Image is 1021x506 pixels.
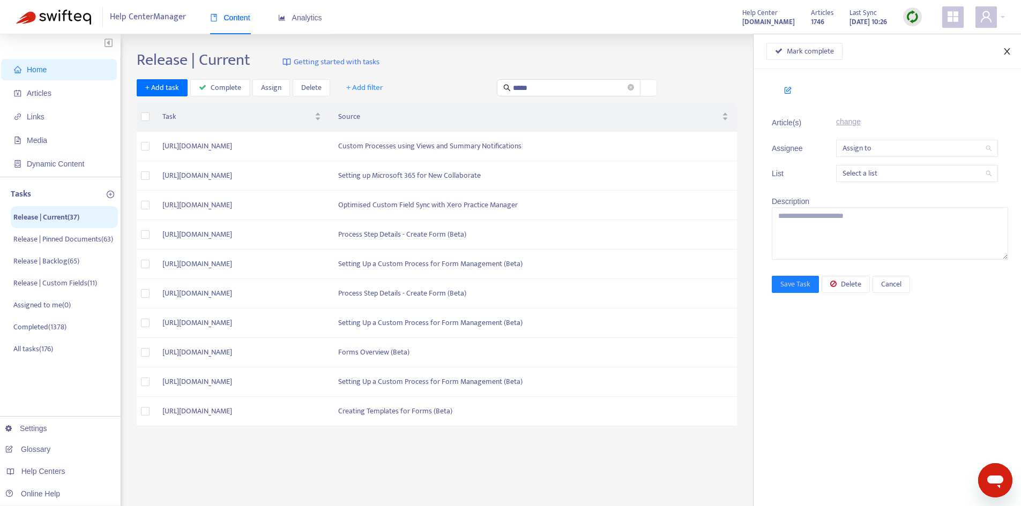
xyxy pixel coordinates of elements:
td: [URL][DOMAIN_NAME] [154,220,330,250]
span: Articles [811,7,833,19]
span: + Add filter [346,81,383,94]
span: Articles [27,89,51,97]
span: Description [772,197,809,206]
span: appstore [947,10,959,23]
td: Process Step Details - Create Form (Beta) [330,220,737,250]
span: Assignee [772,142,809,154]
span: plus-circle [107,191,114,198]
span: Delete [301,82,322,94]
a: change [836,117,861,126]
button: + Add task [137,79,188,96]
span: Source [338,111,720,123]
span: close [1003,47,1011,56]
span: close-circle [628,84,634,90]
td: [URL][DOMAIN_NAME] [154,279,330,308]
td: Optimised Custom Field Sync with Xero Practice Manager [330,191,737,220]
a: [DOMAIN_NAME] [742,16,795,28]
p: Tasks [11,188,31,201]
span: Content [210,13,250,22]
h2: Release | Current [137,50,250,70]
p: Release | Backlog ( 65 ) [13,255,79,267]
td: [URL][DOMAIN_NAME] [154,132,330,161]
img: Swifteq [16,10,91,25]
span: Analytics [278,13,322,22]
td: Setting Up a Custom Process for Form Management (Beta) [330,367,737,397]
img: sync.dc5367851b00ba804db3.png [906,10,919,24]
span: Getting started with tasks [294,56,379,69]
span: Help Center Manager [110,7,186,27]
td: [URL][DOMAIN_NAME] [154,308,330,338]
span: file-image [14,137,21,144]
strong: 1746 [811,16,824,28]
td: Custom Processes using Views and Summary Notifications [330,132,737,161]
button: Assign [252,79,290,96]
button: + Add filter [338,79,391,96]
a: Online Help [5,489,60,498]
iframe: Button to launch messaging window [978,463,1012,497]
button: Close [1000,47,1015,57]
span: Dynamic Content [27,160,84,168]
p: Completed ( 1378 ) [13,321,66,333]
td: [URL][DOMAIN_NAME] [154,367,330,397]
span: Assign [261,82,281,94]
span: Help Center [742,7,778,19]
button: Cancel [873,276,910,293]
td: [URL][DOMAIN_NAME] [154,161,330,191]
span: book [210,14,218,21]
p: Release | Current ( 37 ) [13,212,79,223]
button: Delete [293,79,330,96]
span: search [503,84,511,92]
span: container [14,160,21,168]
span: + Add task [145,82,179,94]
td: Setting Up a Custom Process for Form Management (Beta) [330,308,737,338]
strong: [DATE] 10:26 [849,16,887,28]
span: home [14,66,21,73]
span: Links [27,112,44,121]
span: Task [162,111,312,123]
td: Setting up Microsoft 365 for New Collaborate [330,161,737,191]
button: Mark complete [766,43,843,60]
a: Getting started with tasks [282,50,379,74]
span: link [14,113,21,120]
span: Home [27,65,47,74]
span: Article(s) [772,117,809,129]
button: Save Task [772,276,819,293]
p: Release | Pinned Documents ( 63 ) [13,233,113,245]
span: area-chart [278,14,286,21]
span: Help Centers [21,467,65,475]
span: Mark complete [787,46,834,57]
td: Forms Overview (Beta) [330,338,737,367]
p: All tasks ( 176 ) [13,343,53,354]
span: Complete [211,82,241,94]
td: [URL][DOMAIN_NAME] [154,191,330,220]
span: Media [27,136,47,145]
span: Last Sync [849,7,877,19]
td: [URL][DOMAIN_NAME] [154,397,330,426]
span: List [772,168,809,179]
img: image-link [282,58,291,66]
span: close-circle [628,82,634,93]
td: Creating Templates for Forms (Beta) [330,397,737,426]
td: Setting Up a Custom Process for Form Management (Beta) [330,250,737,279]
a: Settings [5,424,47,433]
th: Task [154,102,330,132]
td: Process Step Details - Create Form (Beta) [330,279,737,308]
th: Source [330,102,737,132]
p: Assigned to me ( 0 ) [13,299,71,311]
button: Complete [190,79,250,96]
button: Delete [822,276,870,293]
span: Cancel [881,278,901,290]
a: Glossary [5,445,50,454]
span: account-book [14,89,21,97]
span: search [986,170,992,177]
p: Release | Custom Fields ( 11 ) [13,277,97,289]
span: user [980,10,993,23]
span: Delete [841,278,861,290]
td: [URL][DOMAIN_NAME] [154,338,330,367]
td: [URL][DOMAIN_NAME] [154,250,330,279]
span: search [986,145,992,152]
